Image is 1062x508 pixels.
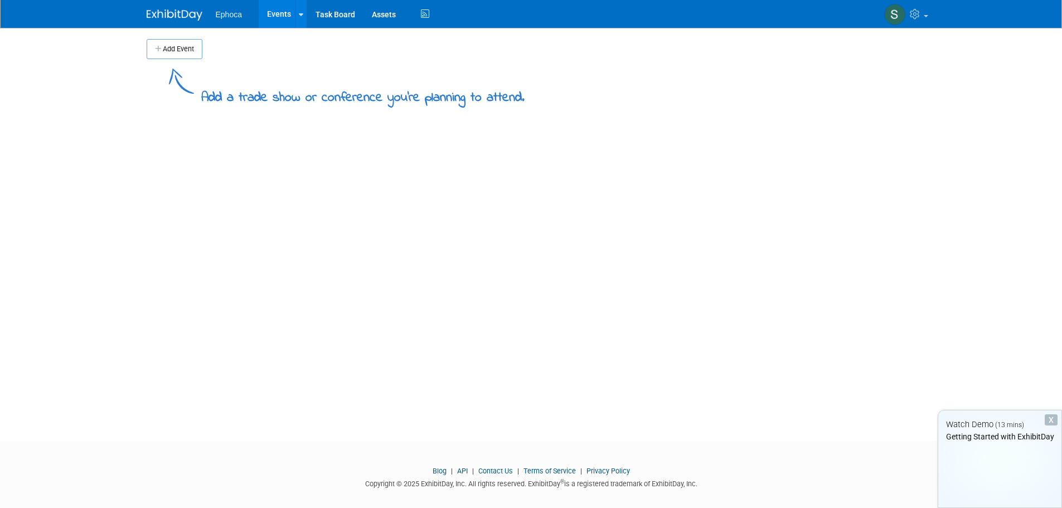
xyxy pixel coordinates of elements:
span: (13 mins) [995,421,1024,429]
button: Add Event [147,39,202,59]
div: Getting Started with ExhibitDay [938,431,1061,442]
img: Steve Witte [884,4,905,25]
span: Ephoca [216,10,242,19]
span: | [515,467,522,475]
span: | [578,467,585,475]
a: Privacy Policy [586,467,630,475]
sup: ® [560,478,564,485]
div: Dismiss [1045,414,1058,425]
div: Watch Demo [938,419,1061,430]
span: | [448,467,455,475]
a: Contact Us [478,467,513,475]
img: ExhibitDay [147,9,202,21]
span: | [469,467,477,475]
a: Blog [433,467,447,475]
div: Add a trade show or conference you're planning to attend. [201,80,525,108]
a: Terms of Service [523,467,576,475]
a: API [457,467,468,475]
